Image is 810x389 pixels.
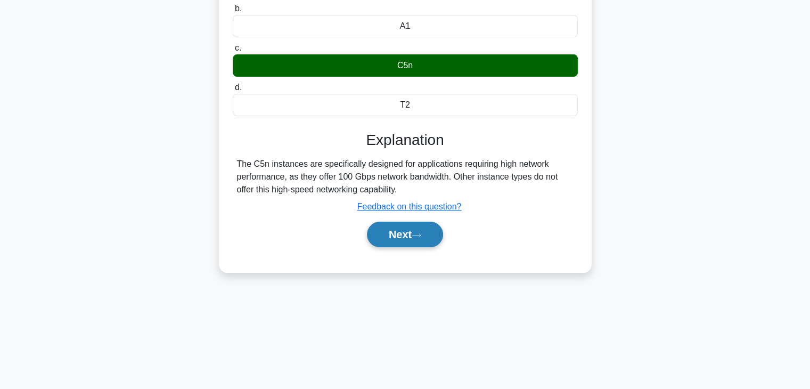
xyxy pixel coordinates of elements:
a: Feedback on this question? [357,202,462,211]
div: A1 [233,15,578,37]
div: T2 [233,94,578,116]
span: c. [235,43,241,52]
h3: Explanation [239,131,571,149]
div: The C5n instances are specifically designed for applications requiring high network performance, ... [237,158,574,196]
div: C5n [233,54,578,77]
span: d. [235,83,242,92]
span: b. [235,4,242,13]
button: Next [367,222,443,247]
